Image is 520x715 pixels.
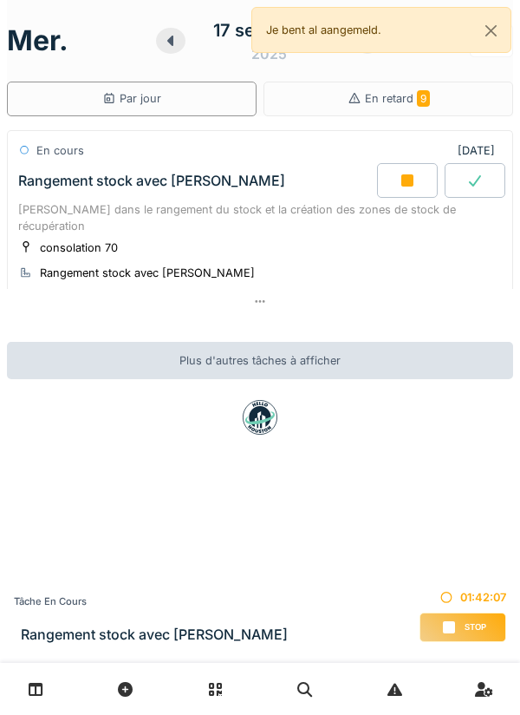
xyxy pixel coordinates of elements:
h3: Rangement stock avec [PERSON_NAME] [21,626,288,643]
button: Close [471,8,510,54]
div: 01:42:07 [419,589,506,606]
span: Stop [465,621,486,633]
div: 2025 [251,43,287,64]
div: Je bent al aangemeld. [251,7,511,53]
span: 9 [417,90,430,107]
div: Rangement stock avec [PERSON_NAME] [40,265,255,281]
div: [DATE] [458,142,502,159]
div: [PERSON_NAME] dans le rangement du stock et la création des zones de stock de récupération [18,201,502,234]
span: En retard [365,92,430,105]
div: Rangement stock avec [PERSON_NAME] [18,173,285,189]
div: En cours [36,142,84,159]
h1: mer. [7,24,68,57]
div: Plus d'autres tâches à afficher [7,342,513,379]
div: Par jour [102,90,161,107]
div: consolation 70 [40,239,118,256]
img: badge-BVDL4wpA.svg [243,400,277,435]
div: Tâche en cours [14,594,288,609]
div: 17 septembre [213,17,325,43]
